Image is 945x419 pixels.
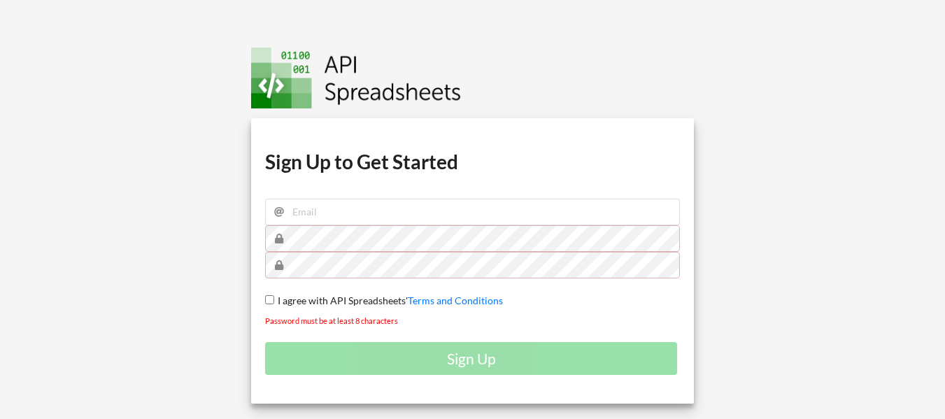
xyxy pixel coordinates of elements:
[251,48,461,108] img: Logo.png
[274,294,408,306] span: I agree with API Spreadsheets'
[265,149,680,174] h1: Sign Up to Get Started
[265,316,398,325] small: Password must be at least 8 characters
[408,294,503,306] a: Terms and Conditions
[265,199,680,225] input: Email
